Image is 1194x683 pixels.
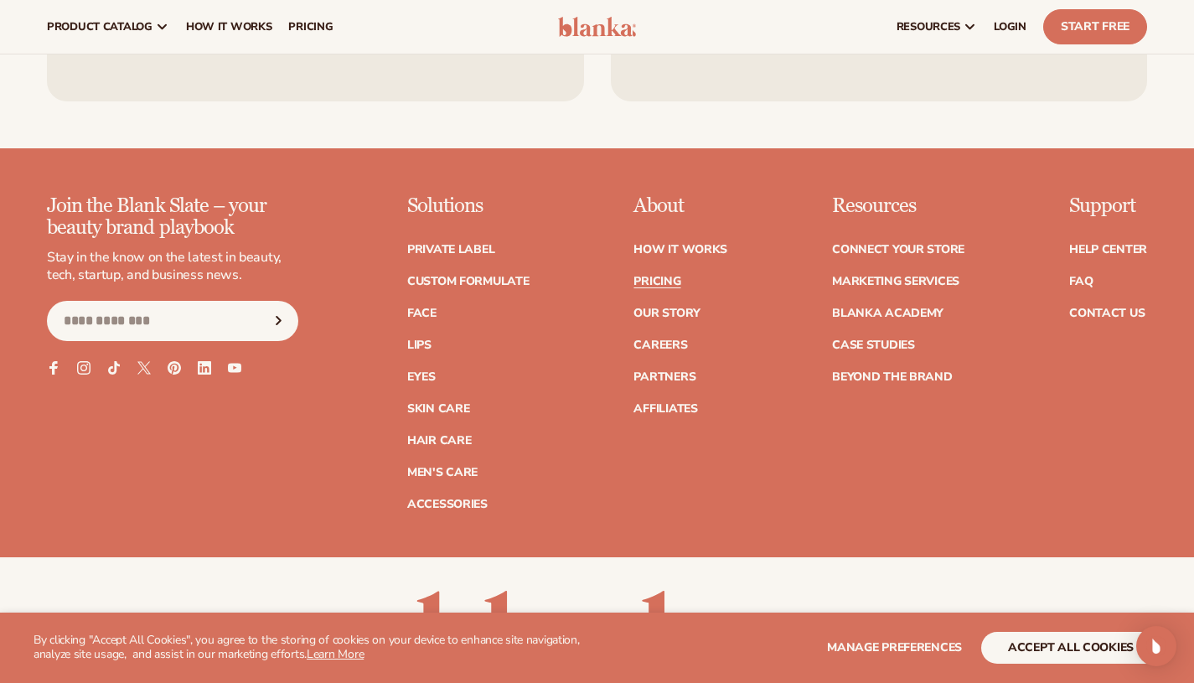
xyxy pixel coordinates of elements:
a: Hair Care [407,435,471,447]
a: Contact Us [1069,308,1145,319]
p: Resources [832,195,964,217]
a: Blanka Academy [832,308,943,319]
button: accept all cookies [981,632,1160,664]
img: logo [558,17,637,37]
a: How It Works [633,244,727,256]
a: Affiliates [633,403,697,415]
span: LOGIN [994,20,1026,34]
a: Partners [633,371,695,383]
span: pricing [288,20,333,34]
span: How It Works [186,20,272,34]
a: Custom formulate [407,276,530,287]
a: Connect your store [832,244,964,256]
p: Solutions [407,195,530,217]
a: Learn More [307,646,364,662]
a: Our Story [633,308,700,319]
span: Manage preferences [827,639,962,655]
button: Subscribe [261,301,297,341]
a: Beyond the brand [832,371,953,383]
a: Help Center [1069,244,1147,256]
a: Face [407,308,437,319]
span: product catalog [47,20,152,34]
p: About [633,195,727,217]
a: Start Free [1043,9,1147,44]
a: Marketing services [832,276,959,287]
a: Private label [407,244,494,256]
a: Skin Care [407,403,469,415]
p: Join the Blank Slate – your beauty brand playbook [47,195,298,240]
a: Accessories [407,499,488,510]
button: Manage preferences [827,632,962,664]
p: Stay in the know on the latest in beauty, tech, startup, and business news. [47,249,298,284]
a: Lips [407,339,432,351]
a: Case Studies [832,339,915,351]
p: By clicking "Accept All Cookies", you agree to the storing of cookies on your device to enhance s... [34,634,618,662]
a: FAQ [1069,276,1093,287]
a: Eyes [407,371,436,383]
div: Open Intercom Messenger [1136,626,1176,666]
span: resources [897,20,960,34]
a: Men's Care [407,467,478,479]
a: Pricing [633,276,680,287]
p: Support [1069,195,1147,217]
a: Careers [633,339,687,351]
